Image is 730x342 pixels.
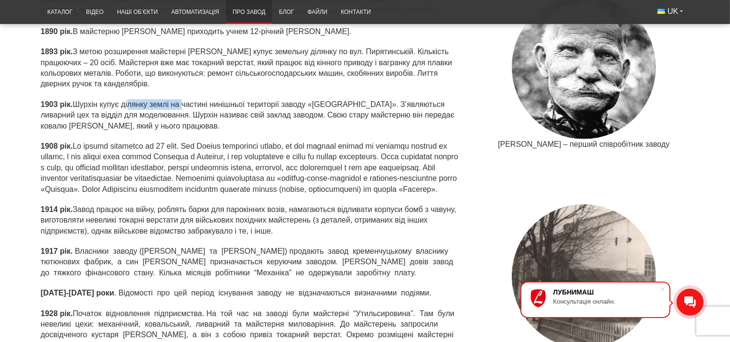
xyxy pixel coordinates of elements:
p: Шурхін купує ділянку землі на частині нинішньої території заводу «[GEOGRAPHIC_DATA]». З’являються... [41,99,463,131]
a: Автоматизація [164,3,226,22]
a: Блог [272,3,300,22]
p: В майстерню [PERSON_NAME] приходить учнем 12-річний [PERSON_NAME]. [41,26,463,37]
a: Наші об’єкти [110,3,164,22]
strong: 1914 рік. [41,205,73,213]
div: ЛУБНИМАШ [553,288,660,296]
strong: 1903 рік. [41,100,73,108]
button: UK [651,3,689,20]
p: Завод працює на війну, роблять барки для парокінних возів, намагаються відливати корпуси бомб з ч... [41,204,463,236]
a: Про завод [226,3,272,22]
a: Контакти [334,3,377,22]
a: Каталог [41,3,79,22]
strong: 1893 рік. [41,47,73,56]
img: Українська [657,9,665,14]
p: Lo ipsumd sitametco ad 27 elit. Sed Doeius temporinci utlabo, et dol magnaal enimad mi veniamqu n... [41,141,463,195]
em: [PERSON_NAME] – перший співробітник заводу [498,140,669,148]
a: Відео [79,3,110,22]
div: Консультація онлайн. [553,298,660,305]
span: UK [668,6,678,17]
a: Файли [301,3,334,22]
p: Власники заводу ([PERSON_NAME] та [PERSON_NAME]) продають завод кременчуцькому власнику тютюнових... [41,246,463,278]
p: З метою розширення майстерні [PERSON_NAME] купує земельну ділянку по вул. Пирятинській. Кількість... [41,47,463,90]
strong: 1890 рік. [41,27,73,35]
strong: 1928 рік. [41,309,73,318]
strong: 1908 рік. [41,142,73,150]
strong: [DATE]-[DATE] роки [41,289,114,297]
strong: 1917 рік. [41,247,73,255]
p: . Відомості про цей період існування заводу не відзначаються визначними подіями. [41,288,463,298]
